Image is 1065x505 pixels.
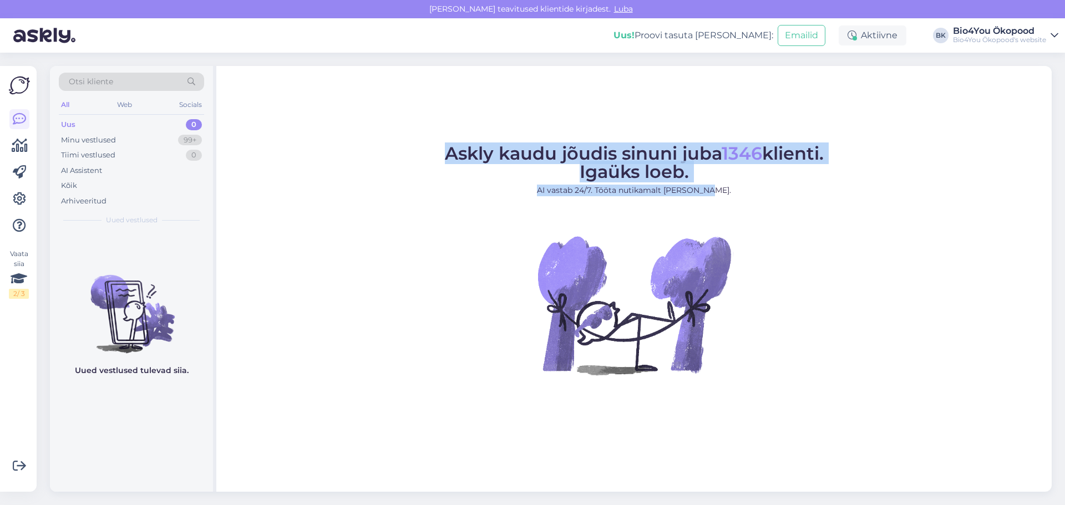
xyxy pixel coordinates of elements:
div: Bio4You Ökopood [953,27,1046,35]
div: Arhiveeritud [61,196,106,207]
button: Emailid [778,25,825,46]
div: Vaata siia [9,249,29,299]
div: All [59,98,72,112]
div: 0 [186,119,202,130]
img: No chats [50,255,213,355]
div: Web [115,98,134,112]
div: Socials [177,98,204,112]
div: Bio4You Ökopood's website [953,35,1046,44]
div: Minu vestlused [61,135,116,146]
div: AI Assistent [61,165,102,176]
span: Otsi kliente [69,76,113,88]
div: Uus [61,119,75,130]
img: No Chat active [534,205,734,405]
b: Uus! [613,30,635,40]
div: Kõik [61,180,77,191]
div: BK [933,28,949,43]
a: Bio4You ÖkopoodBio4You Ökopood's website [953,27,1058,44]
img: Askly Logo [9,75,30,96]
span: Luba [611,4,636,14]
p: AI vastab 24/7. Tööta nutikamalt [PERSON_NAME]. [445,185,824,196]
div: 0 [186,150,202,161]
div: Aktiivne [839,25,906,45]
span: 1346 [722,142,762,164]
div: 2 / 3 [9,289,29,299]
p: Uued vestlused tulevad siia. [75,365,189,376]
span: Uued vestlused [106,215,158,225]
div: Proovi tasuta [PERSON_NAME]: [613,29,773,42]
div: Tiimi vestlused [61,150,115,161]
span: Askly kaudu jõudis sinuni juba klienti. Igaüks loeb. [445,142,824,182]
div: 99+ [178,135,202,146]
